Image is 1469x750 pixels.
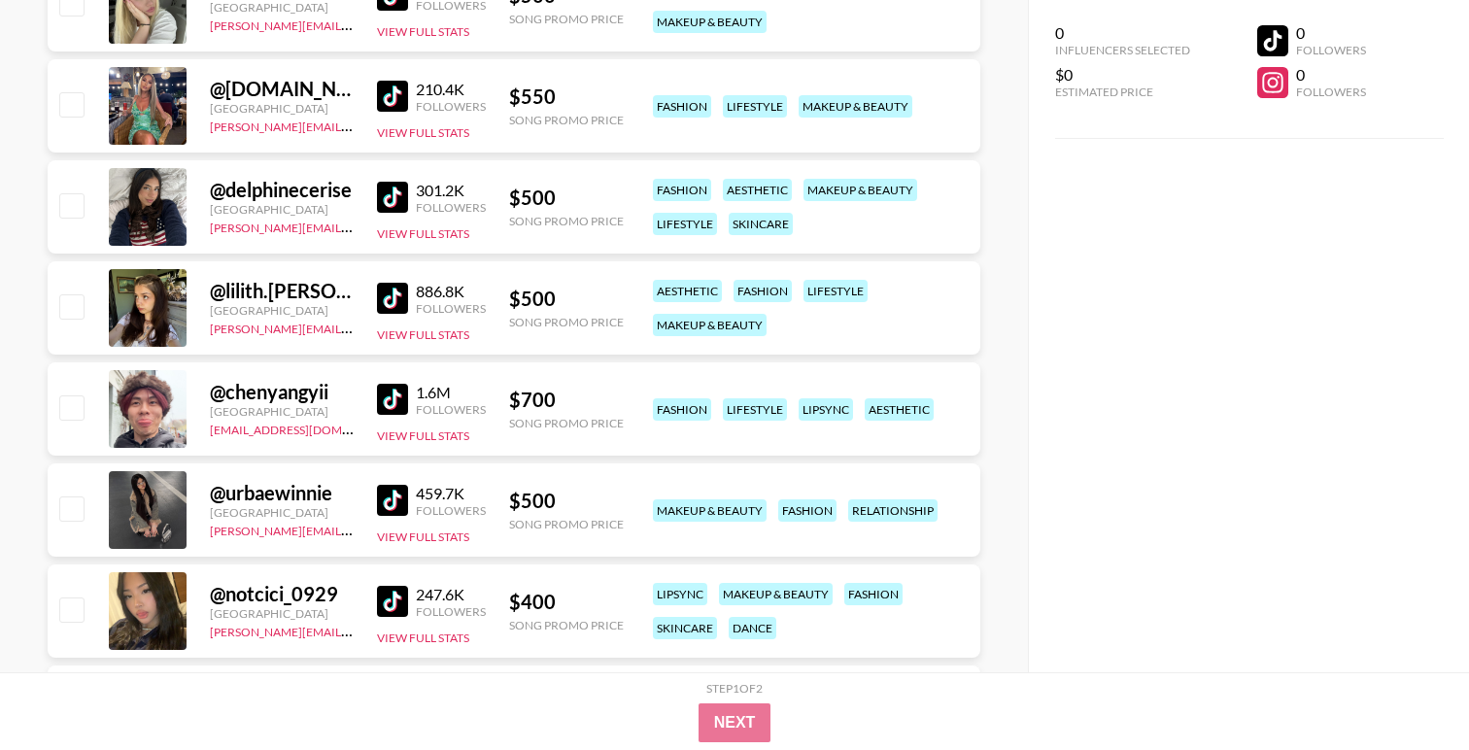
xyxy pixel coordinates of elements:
div: fashion [653,398,711,421]
div: @ delphinecerise [210,178,354,202]
div: aesthetic [865,398,934,421]
div: makeup & beauty [719,583,833,605]
div: 301.2K [416,181,486,200]
div: Followers [1296,43,1366,57]
div: Step 1 of 2 [706,681,763,696]
a: [PERSON_NAME][EMAIL_ADDRESS][PERSON_NAME][DOMAIN_NAME] [210,15,590,33]
div: fashion [653,95,711,118]
div: lifestyle [723,398,787,421]
div: makeup & beauty [653,11,767,33]
div: skincare [653,617,717,639]
div: [GEOGRAPHIC_DATA] [210,101,354,116]
div: fashion [844,583,903,605]
div: fashion [734,280,792,302]
div: 210.4K [416,80,486,99]
div: Song Promo Price [509,618,624,632]
img: TikTok [377,485,408,516]
div: Influencers Selected [1055,43,1190,57]
div: 0 [1296,65,1366,85]
div: Song Promo Price [509,214,624,228]
div: Song Promo Price [509,12,624,26]
div: [GEOGRAPHIC_DATA] [210,606,354,621]
div: Song Promo Price [509,416,624,430]
img: TikTok [377,586,408,617]
button: View Full Stats [377,428,469,443]
div: lifestyle [723,95,787,118]
button: Next [699,703,771,742]
div: 886.8K [416,282,486,301]
div: aesthetic [653,280,722,302]
div: lipsync [799,398,853,421]
div: makeup & beauty [653,499,767,522]
a: [PERSON_NAME][EMAIL_ADDRESS][PERSON_NAME][PERSON_NAME][DOMAIN_NAME] [210,520,682,538]
div: Followers [416,301,486,316]
div: Song Promo Price [509,315,624,329]
div: 459.7K [416,484,486,503]
img: TikTok [377,81,408,112]
div: relationship [848,499,938,522]
div: Followers [416,604,486,619]
button: View Full Stats [377,226,469,241]
a: [PERSON_NAME][EMAIL_ADDRESS][PERSON_NAME][PERSON_NAME][DOMAIN_NAME] [210,621,682,639]
div: 1.6M [416,383,486,402]
div: $0 [1055,65,1190,85]
button: View Full Stats [377,631,469,645]
div: $ 500 [509,287,624,311]
div: skincare [729,213,793,235]
button: View Full Stats [377,529,469,544]
div: $ 400 [509,590,624,614]
div: Followers [416,402,486,417]
div: lifestyle [653,213,717,235]
img: TikTok [377,182,408,213]
div: makeup & beauty [803,179,917,201]
div: makeup & beauty [799,95,912,118]
div: @ urbaewinnie [210,481,354,505]
div: Followers [416,503,486,518]
div: $ 700 [509,388,624,412]
div: Song Promo Price [509,113,624,127]
div: fashion [653,179,711,201]
div: Song Promo Price [509,517,624,531]
div: @ notcici_0929 [210,582,354,606]
div: [GEOGRAPHIC_DATA] [210,404,354,419]
img: TikTok [377,384,408,415]
iframe: Drift Widget Chat Controller [1372,653,1446,727]
div: Estimated Price [1055,85,1190,99]
button: View Full Stats [377,327,469,342]
div: @ [DOMAIN_NAME] [210,77,354,101]
div: $ 500 [509,186,624,210]
div: lifestyle [803,280,868,302]
a: [PERSON_NAME][EMAIL_ADDRESS][DOMAIN_NAME] [210,116,497,134]
a: [PERSON_NAME][EMAIL_ADDRESS][DOMAIN_NAME] [210,217,497,235]
div: lipsync [653,583,707,605]
button: View Full Stats [377,24,469,39]
div: [GEOGRAPHIC_DATA] [210,303,354,318]
div: @ lilith.[PERSON_NAME].xx [210,279,354,303]
div: Followers [416,99,486,114]
div: Followers [1296,85,1366,99]
div: $ 550 [509,85,624,109]
div: 0 [1296,23,1366,43]
div: dance [729,617,776,639]
a: [PERSON_NAME][EMAIL_ADDRESS][DOMAIN_NAME] [210,318,497,336]
img: TikTok [377,283,408,314]
button: View Full Stats [377,125,469,140]
div: aesthetic [723,179,792,201]
div: @ chenyangyii [210,380,354,404]
div: [GEOGRAPHIC_DATA] [210,505,354,520]
a: [EMAIL_ADDRESS][DOMAIN_NAME] [210,419,405,437]
div: [GEOGRAPHIC_DATA] [210,202,354,217]
div: 0 [1055,23,1190,43]
div: fashion [778,499,837,522]
div: 247.6K [416,585,486,604]
div: $ 500 [509,489,624,513]
div: makeup & beauty [653,314,767,336]
div: Followers [416,200,486,215]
